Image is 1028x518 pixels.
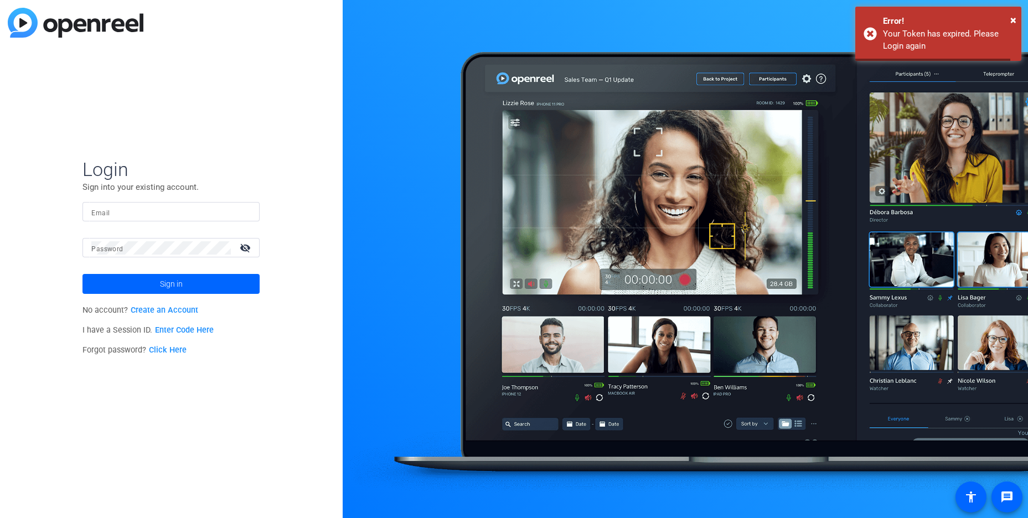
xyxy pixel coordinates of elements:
[82,274,260,294] button: Sign in
[155,325,214,335] a: Enter Code Here
[82,158,260,181] span: Login
[82,181,260,193] p: Sign into your existing account.
[91,205,251,219] input: Enter Email Address
[160,270,183,298] span: Sign in
[1010,13,1016,27] span: ×
[8,8,143,38] img: blue-gradient.svg
[233,240,260,256] mat-icon: visibility_off
[883,15,1013,28] div: Error!
[82,305,198,315] span: No account?
[1000,490,1014,504] mat-icon: message
[131,305,198,315] a: Create an Account
[964,490,978,504] mat-icon: accessibility
[91,245,123,253] mat-label: Password
[149,345,187,355] a: Click Here
[883,28,1013,53] div: Your Token has expired. Please Login again
[91,209,110,217] mat-label: Email
[1010,12,1016,28] button: Close
[82,325,214,335] span: I have a Session ID.
[82,345,187,355] span: Forgot password?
